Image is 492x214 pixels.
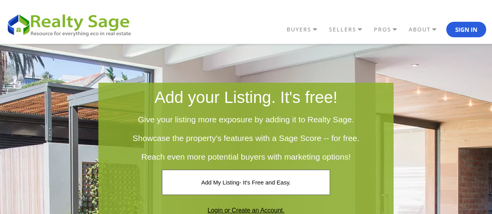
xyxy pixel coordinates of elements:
[112,153,380,161] p: Reach even more potential buyers with marketing options!
[112,83,380,112] p: Add your Listing. It's free!
[112,116,380,131] p: Give your listing more exposure by adding it to Realty Sage.
[407,23,446,36] a: ABOUT
[112,134,380,150] p: Showcase the property's features with a Sage Score -- for free.
[6,12,138,37] img: REALTY SAGE
[446,22,486,37] button: Sign In
[327,23,372,36] a: SELLERS
[372,23,407,36] a: PROS
[162,170,330,195] a: Add My Listing- It's Free and Easy.
[285,23,327,36] a: BUYERS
